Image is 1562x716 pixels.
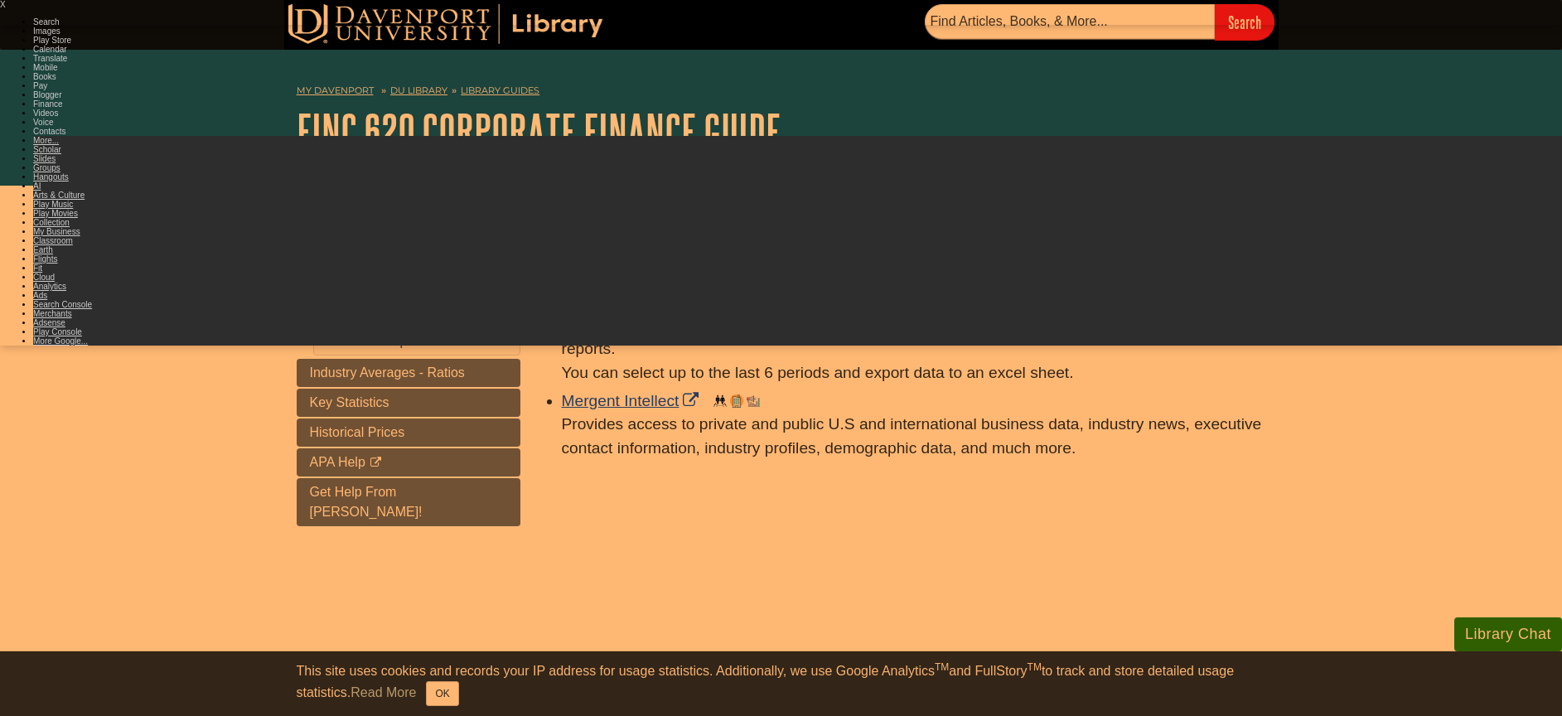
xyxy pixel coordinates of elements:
[351,685,416,699] a: Read More
[310,395,389,409] span: Key Statistics
[297,359,520,387] a: Industry Averages - Ratios
[1454,617,1562,651] button: Library Chat
[297,448,520,477] a: APA Help
[747,394,760,408] img: Industry Report
[730,394,743,408] img: Company Information
[297,661,1266,706] div: This site uses cookies and records your IP address for usage statistics. Additionally, we use Goo...
[562,413,1266,461] p: Provides access to private and public U.S and international business data, industry news, executi...
[297,478,520,526] a: Get Help From [PERSON_NAME]!
[369,457,383,468] i: This link opens in a new window
[562,392,704,409] a: Link opens in new window
[326,334,430,348] a: Financial Reports
[562,313,1266,385] div: Click on the 'Company' tab and select 'Financial Reports'. Type in your company name to find repo...
[935,661,949,673] sup: TM
[297,206,520,526] div: Guide Page Menu
[426,681,458,706] button: Close
[297,418,520,447] a: Historical Prices
[297,389,520,417] a: Key Statistics
[310,455,365,469] span: APA Help
[1028,661,1042,673] sup: TM
[310,365,465,380] span: Industry Averages - Ratios
[310,425,405,439] span: Historical Prices
[713,394,727,408] img: Demographics
[310,485,423,519] span: Get Help From [PERSON_NAME]!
